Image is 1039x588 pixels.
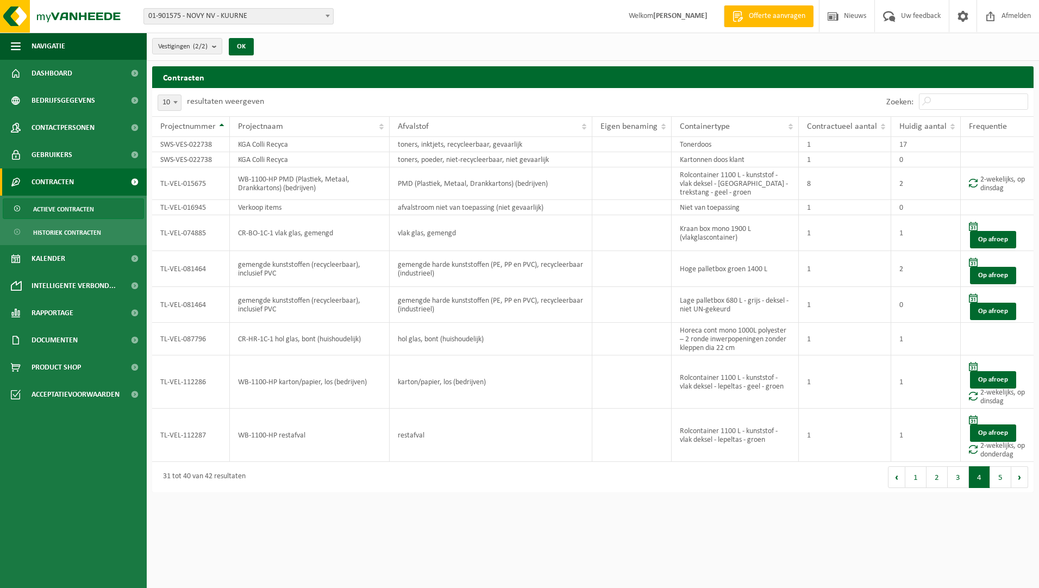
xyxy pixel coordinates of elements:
[970,267,1016,284] a: Op afroep
[799,251,891,287] td: 1
[230,200,390,215] td: Verkoop items
[948,466,969,488] button: 3
[32,381,120,408] span: Acceptatievoorwaarden
[390,200,592,215] td: afvalstroom niet van toepassing (niet gevaarlijk)
[3,198,144,219] a: Actieve contracten
[144,9,333,24] span: 01-901575 - NOVY NV - KUURNE
[886,98,913,107] label: Zoeken:
[152,38,222,54] button: Vestigingen(2/2)
[891,287,961,323] td: 0
[152,137,230,152] td: SWS-VES-022738
[390,355,592,409] td: karton/papier, los (bedrijven)
[152,287,230,323] td: TL-VEL-081464
[891,167,961,200] td: 2
[672,251,798,287] td: Hoge palletbox groen 1400 L
[32,272,116,299] span: Intelligente verbond...
[990,466,1011,488] button: 5
[230,355,390,409] td: WB-1100-HP karton/papier, los (bedrijven)
[32,299,73,327] span: Rapportage
[158,95,181,111] span: 10
[961,167,1034,200] td: 2-wekelijks, op dinsdag
[891,251,961,287] td: 2
[1011,466,1028,488] button: Next
[672,355,798,409] td: Rolcontainer 1100 L - kunststof - vlak deksel - lepeltas - geel - groen
[746,11,808,22] span: Offerte aanvragen
[152,323,230,355] td: TL-VEL-087796
[807,122,877,131] span: Contractueel aantal
[238,122,283,131] span: Projectnaam
[672,323,798,355] td: Horeca cont mono 1000L polyester – 2 ronde inwerpopeningen zonder kleppen dia 22 cm
[152,409,230,462] td: TL-VEL-112287
[969,466,990,488] button: 4
[230,137,390,152] td: KGA Colli Recyca
[905,466,927,488] button: 1
[899,122,947,131] span: Huidig aantal
[390,167,592,200] td: PMD (Plastiek, Metaal, Drankkartons) (bedrijven)
[927,466,948,488] button: 2
[32,168,74,196] span: Contracten
[390,137,592,152] td: toners, inktjets, recycleerbaar, gevaarlijk
[799,323,891,355] td: 1
[193,43,208,50] count: (2/2)
[799,409,891,462] td: 1
[152,152,230,167] td: SWS-VES-022738
[888,466,905,488] button: Previous
[672,200,798,215] td: Niet van toepassing
[390,323,592,355] td: hol glas, bont (huishoudelijk)
[672,167,798,200] td: Rolcontainer 1100 L - kunststof - vlak deksel - [GEOGRAPHIC_DATA] - trekstang - geel - groen
[961,409,1034,462] td: 2-wekelijks, op donderdag
[672,137,798,152] td: Tonerdoos
[891,323,961,355] td: 1
[891,137,961,152] td: 17
[672,215,798,251] td: Kraan box mono 1900 L (vlakglascontainer)
[799,200,891,215] td: 1
[672,409,798,462] td: Rolcontainer 1100 L - kunststof - vlak deksel - lepeltas - groen
[33,199,94,220] span: Actieve contracten
[970,371,1016,389] a: Op afroep
[152,66,1034,87] h2: Contracten
[152,167,230,200] td: TL-VEL-015675
[160,122,216,131] span: Projectnummer
[724,5,813,27] a: Offerte aanvragen
[152,251,230,287] td: TL-VEL-081464
[230,287,390,323] td: gemengde kunststoffen (recycleerbaar), inclusief PVC
[230,323,390,355] td: CR-HR-1C-1 hol glas, bont (huishoudelijk)
[33,222,101,243] span: Historiek contracten
[152,215,230,251] td: TL-VEL-074885
[799,355,891,409] td: 1
[970,424,1016,442] a: Op afroep
[680,122,730,131] span: Containertype
[152,200,230,215] td: TL-VEL-016945
[32,141,72,168] span: Gebruikers
[672,152,798,167] td: Kartonnen doos klant
[230,251,390,287] td: gemengde kunststoffen (recycleerbaar), inclusief PVC
[961,355,1034,409] td: 2-wekelijks, op dinsdag
[32,60,72,87] span: Dashboard
[891,152,961,167] td: 0
[390,152,592,167] td: toners, poeder, niet-recycleerbaar, niet gevaarlijk
[32,114,95,141] span: Contactpersonen
[32,33,65,60] span: Navigatie
[969,122,1007,131] span: Frequentie
[152,355,230,409] td: TL-VEL-112286
[230,409,390,462] td: WB-1100-HP restafval
[672,287,798,323] td: Lage palletbox 680 L - grijs - deksel - niet UN-gekeurd
[600,122,658,131] span: Eigen benaming
[799,215,891,251] td: 1
[390,251,592,287] td: gemengde harde kunststoffen (PE, PP en PVC), recycleerbaar (industrieel)
[229,38,254,55] button: OK
[970,303,1016,320] a: Op afroep
[32,327,78,354] span: Documenten
[158,95,181,110] span: 10
[970,231,1016,248] a: Op afroep
[390,215,592,251] td: vlak glas, gemengd
[158,467,246,487] div: 31 tot 40 van 42 resultaten
[32,87,95,114] span: Bedrijfsgegevens
[799,287,891,323] td: 1
[891,200,961,215] td: 0
[230,215,390,251] td: CR-BO-1C-1 vlak glas, gemengd
[891,355,961,409] td: 1
[653,12,708,20] strong: [PERSON_NAME]
[230,167,390,200] td: WB-1100-HP PMD (Plastiek, Metaal, Drankkartons) (bedrijven)
[390,287,592,323] td: gemengde harde kunststoffen (PE, PP en PVC), recycleerbaar (industrieel)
